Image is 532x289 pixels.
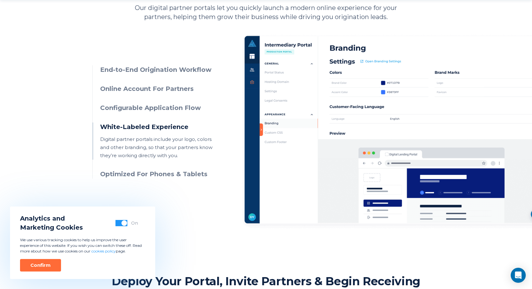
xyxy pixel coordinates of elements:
[20,214,83,223] span: Analytics and
[100,170,214,179] h3: Optimized For Phones & Tablets
[20,223,83,232] span: Marketing Cookies
[100,135,214,160] p: Digital partner portals include your logo, colors and other branding, so that your partners know ...
[100,103,214,112] h3: Configurable Application Flow
[20,237,145,254] p: We use various tracking cookies to help us improve the user experience of this website. If you wi...
[131,220,138,226] div: On
[100,65,214,74] h3: End-to-End Origination Workflow
[100,122,214,132] h3: White-Labeled Experience
[91,249,116,253] a: cookies policy
[100,84,214,93] h3: Online Account For Partners
[20,259,61,272] button: Confirm
[511,268,526,283] div: Open Intercom Messenger
[130,3,402,22] p: Our digital partner portals let you quickly launch a modern online experience for your partners, ...
[30,262,51,268] div: Confirm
